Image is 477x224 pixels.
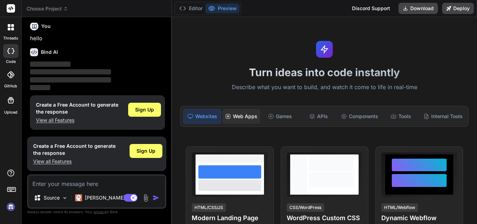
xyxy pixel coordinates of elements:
[4,109,17,115] label: Upload
[137,147,155,154] span: Sign Up
[176,83,473,92] p: Describe what you want to build, and watch it come to life in real-time
[135,106,154,113] span: Sign Up
[442,3,474,14] button: Deploy
[205,3,240,13] button: Preview
[4,83,17,89] label: GitHub
[222,109,260,124] div: Web Apps
[176,66,473,79] h1: Turn ideas into code instantly
[33,158,116,165] p: View all Features
[348,3,394,14] div: Discord Support
[262,109,299,124] div: Games
[30,69,111,74] span: ‌
[287,203,324,212] div: CSS/WordPress
[287,213,362,223] h4: WordPress Custom CSS
[36,101,118,115] h1: Create a Free Account to generate the response
[421,109,465,124] div: Internal Tools
[153,194,160,201] img: icon
[300,109,337,124] div: APIs
[381,203,418,212] div: HTML/Webflow
[192,203,226,212] div: HTML/CSS/JS
[30,85,50,90] span: ‌
[142,194,150,202] img: attachment
[6,59,16,65] label: code
[398,3,438,14] button: Download
[27,5,68,12] span: Choose Project
[94,210,106,214] span: privacy
[176,3,205,13] button: Editor
[41,23,51,30] h6: You
[85,194,137,201] p: [PERSON_NAME] 4 S..
[192,213,267,223] h4: Modern Landing Page
[382,109,419,124] div: Tools
[30,62,71,67] span: ‌
[33,143,116,157] h1: Create a Free Account to generate the response
[75,194,82,201] img: Claude 4 Sonnet
[183,109,221,124] div: Websites
[30,77,111,82] span: ‌
[5,201,17,213] img: signin
[62,195,68,201] img: Pick Models
[27,209,166,215] p: Always double-check its answers. Your in Bind
[36,117,118,124] p: View all Features
[44,194,60,201] p: Source
[30,35,165,43] p: hello
[3,35,18,41] label: threads
[338,109,381,124] div: Components
[41,49,58,56] h6: Bind AI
